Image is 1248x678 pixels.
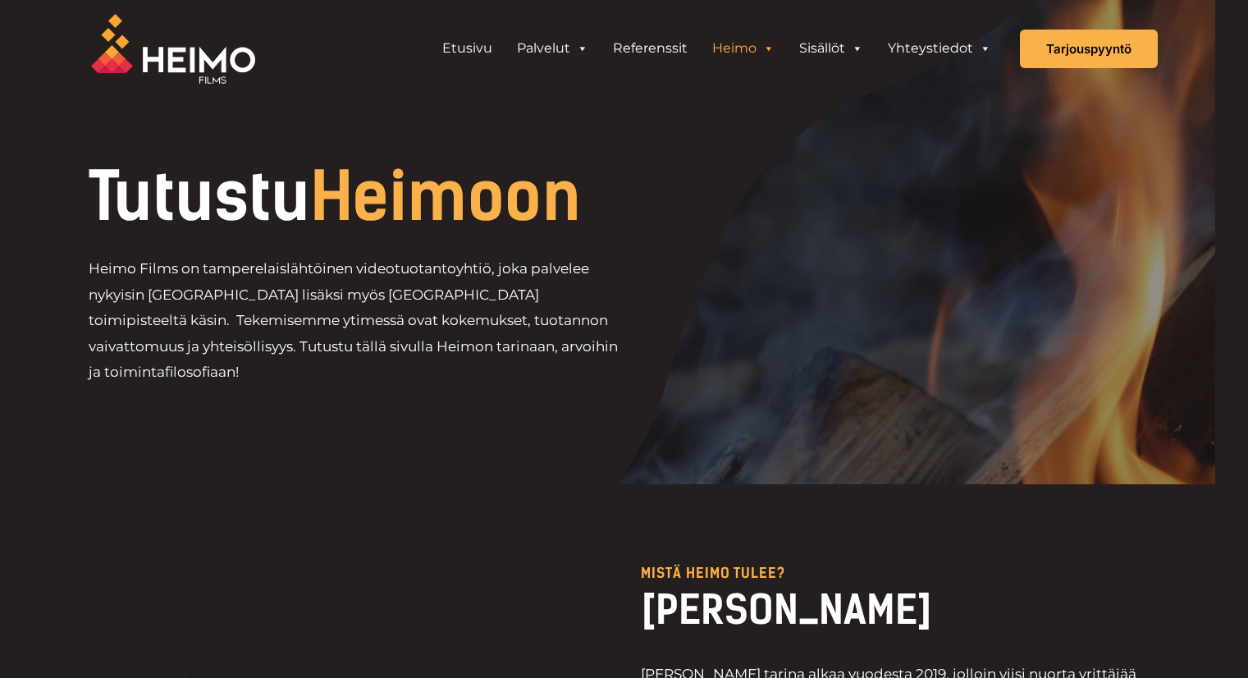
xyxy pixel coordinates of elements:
[430,32,505,65] a: Etusivu
[89,164,736,230] h1: Tutustu
[91,14,255,84] img: Heimo Filmsin logo
[875,32,1003,65] a: Yhteystiedot
[641,584,1158,635] h2: [PERSON_NAME]
[700,32,787,65] a: Heimo
[641,566,1158,580] p: Mistä heimo tulee?
[601,32,700,65] a: Referenssit
[89,256,624,386] p: Heimo Films on tamperelaislähtöinen videotuotantoyhtiö, joka palvelee nykyisin [GEOGRAPHIC_DATA] ...
[787,32,875,65] a: Sisällöt
[1020,30,1158,68] a: Tarjouspyyntö
[422,32,1012,65] aside: Header Widget 1
[505,32,601,65] a: Palvelut
[310,158,581,236] span: Heimoon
